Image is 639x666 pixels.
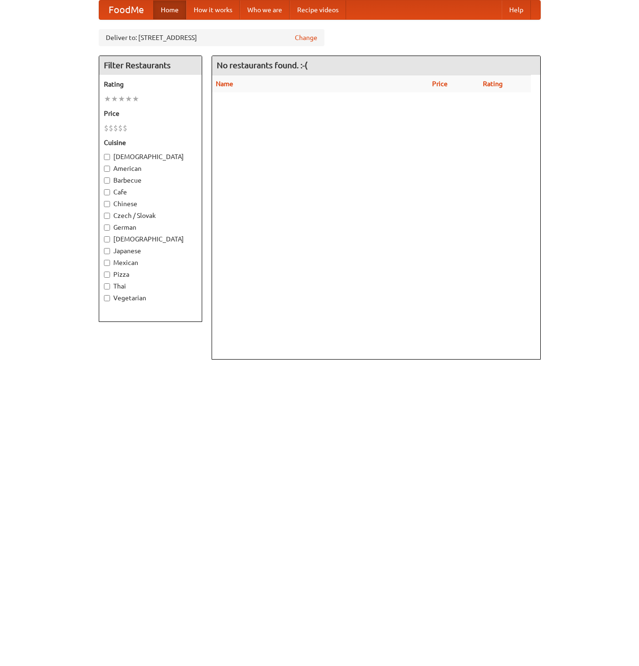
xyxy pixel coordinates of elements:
[104,295,110,301] input: Vegetarian
[113,123,118,133] li: $
[132,94,139,104] li: ★
[104,94,111,104] li: ★
[186,0,240,19] a: How it works
[432,80,448,88] a: Price
[104,283,110,289] input: Thai
[109,123,113,133] li: $
[104,293,197,303] label: Vegetarian
[104,201,110,207] input: Chinese
[118,123,123,133] li: $
[104,260,110,266] input: Mexican
[104,246,197,256] label: Japanese
[502,0,531,19] a: Help
[104,248,110,254] input: Japanese
[118,94,125,104] li: ★
[104,138,197,147] h5: Cuisine
[217,61,308,70] ng-pluralize: No restaurants found. :-(
[104,123,109,133] li: $
[104,281,197,291] label: Thai
[104,234,197,244] label: [DEMOGRAPHIC_DATA]
[104,213,110,219] input: Czech / Slovak
[104,164,197,173] label: American
[104,109,197,118] h5: Price
[104,270,197,279] label: Pizza
[99,0,153,19] a: FoodMe
[104,154,110,160] input: [DEMOGRAPHIC_DATA]
[104,189,110,195] input: Cafe
[99,29,324,46] div: Deliver to: [STREET_ADDRESS]
[104,152,197,161] label: [DEMOGRAPHIC_DATA]
[104,80,197,89] h5: Rating
[104,199,197,209] label: Chinese
[104,166,110,172] input: American
[99,56,202,75] h4: Filter Restaurants
[111,94,118,104] li: ★
[104,272,110,278] input: Pizza
[104,225,110,231] input: German
[125,94,132,104] li: ★
[104,223,197,232] label: German
[104,236,110,242] input: [DEMOGRAPHIC_DATA]
[153,0,186,19] a: Home
[216,80,233,88] a: Name
[104,177,110,184] input: Barbecue
[123,123,127,133] li: $
[483,80,503,88] a: Rating
[240,0,290,19] a: Who we are
[104,187,197,197] label: Cafe
[104,176,197,185] label: Barbecue
[290,0,346,19] a: Recipe videos
[295,33,317,42] a: Change
[104,211,197,220] label: Czech / Slovak
[104,258,197,267] label: Mexican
